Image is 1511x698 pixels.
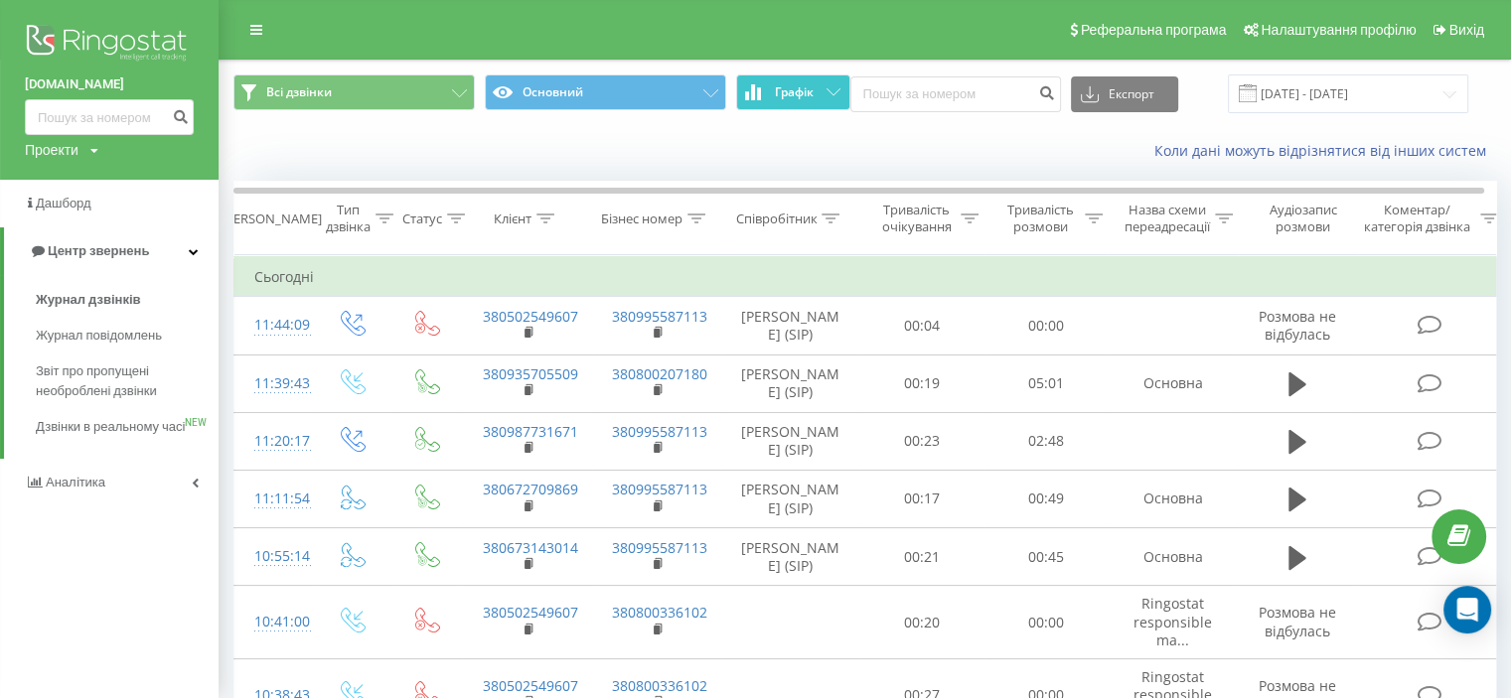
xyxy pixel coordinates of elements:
[1449,22,1484,38] span: Вихід
[1109,528,1238,586] td: Основна
[36,196,91,210] span: Дашборд
[1081,22,1227,38] span: Реферальна програма
[1154,141,1496,160] a: Коли дані можуть відрізнятися вiд інших систем
[1359,202,1475,235] div: Коментар/категорія дзвінка
[984,354,1109,412] td: 05:01
[483,422,578,441] a: 380987731671
[612,480,707,498] a: 380995587113
[984,297,1109,354] td: 00:00
[254,480,294,518] div: 11:11:54
[860,528,984,586] td: 00:21
[483,603,578,622] a: 380502549607
[266,84,332,100] span: Всі дзвінки
[254,603,294,641] div: 10:41:00
[612,676,707,695] a: 380800336102
[1261,22,1416,38] span: Налаштування профілю
[860,297,984,354] td: 00:04
[860,586,984,659] td: 00:20
[1109,470,1238,527] td: Основна
[36,282,219,318] a: Журнал дзвінків
[721,354,860,412] td: [PERSON_NAME] (SIP)
[1255,202,1351,235] div: Аудіозапис розмови
[860,470,984,527] td: 00:17
[222,210,322,227] div: [PERSON_NAME]
[36,361,209,401] span: Звіт про пропущені необроблені дзвінки
[1133,594,1212,648] span: Ringostat responsible ma...
[1071,76,1178,112] button: Експорт
[483,676,578,695] a: 380502549607
[494,210,531,227] div: Клієнт
[721,297,860,354] td: [PERSON_NAME] (SIP)
[25,74,194,94] a: [DOMAIN_NAME]
[233,74,475,110] button: Всі дзвінки
[736,74,850,110] button: Графік
[483,364,578,383] a: 380935705509
[1259,307,1336,344] span: Розмова не відбулась
[721,528,860,586] td: [PERSON_NAME] (SIP)
[483,538,578,557] a: 380673143014
[402,210,442,227] div: Статус
[254,537,294,576] div: 10:55:14
[36,290,141,310] span: Журнал дзвінків
[612,307,707,326] a: 380995587113
[1125,202,1210,235] div: Назва схеми переадресації
[254,364,294,403] div: 11:39:43
[326,202,371,235] div: Тип дзвінка
[860,354,984,412] td: 00:19
[1001,202,1080,235] div: Тривалість розмови
[984,528,1109,586] td: 00:45
[860,412,984,470] td: 00:23
[721,470,860,527] td: [PERSON_NAME] (SIP)
[25,140,78,160] div: Проекти
[877,202,956,235] div: Тривалість очікування
[984,412,1109,470] td: 02:48
[735,210,817,227] div: Співробітник
[1443,586,1491,633] div: Open Intercom Messenger
[36,326,162,346] span: Журнал повідомлень
[4,227,219,275] a: Центр звернень
[775,85,814,99] span: Графік
[612,603,707,622] a: 380800336102
[1259,603,1336,639] span: Розмова не відбулась
[1109,354,1238,412] td: Основна
[601,210,682,227] div: Бізнес номер
[721,412,860,470] td: [PERSON_NAME] (SIP)
[25,99,194,135] input: Пошук за номером
[612,422,707,441] a: 380995587113
[483,307,578,326] a: 380502549607
[984,470,1109,527] td: 00:49
[850,76,1061,112] input: Пошук за номером
[46,475,105,489] span: Аналiтика
[612,364,707,383] a: 380800207180
[984,586,1109,659] td: 00:00
[25,20,194,70] img: Ringostat logo
[36,409,219,445] a: Дзвінки в реальному часіNEW
[483,480,578,498] a: 380672709869
[485,74,726,110] button: Основний
[612,538,707,557] a: 380995587113
[254,422,294,461] div: 11:20:17
[36,353,219,409] a: Звіт про пропущені необроблені дзвінки
[36,417,185,437] span: Дзвінки в реальному часі
[234,257,1506,297] td: Сьогодні
[48,243,149,258] span: Центр звернень
[254,306,294,345] div: 11:44:09
[36,318,219,353] a: Журнал повідомлень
